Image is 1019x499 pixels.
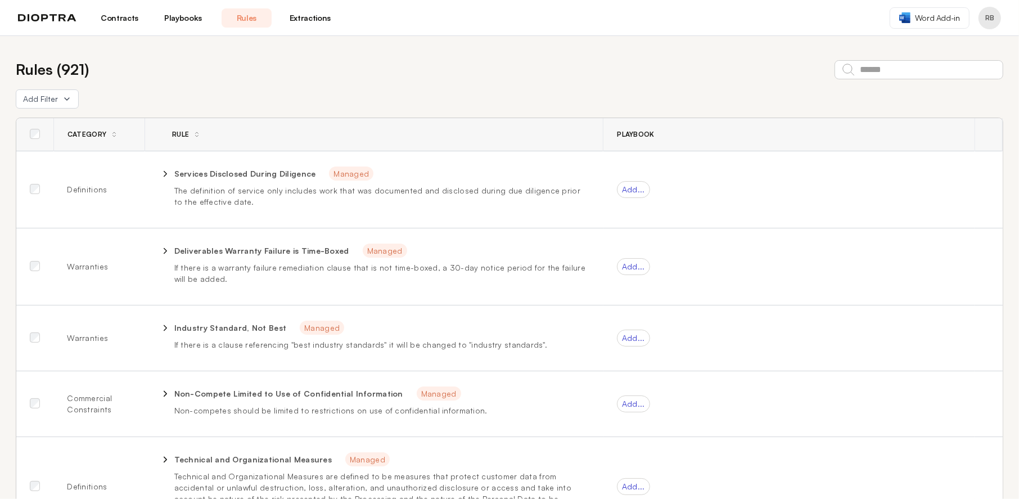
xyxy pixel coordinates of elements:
[174,245,349,257] p: Deliverables Warranty Failure is Time-Boxed
[174,339,590,350] p: If there is a clause referencing "best industry standards" it will be changed to "industry standa...
[174,185,590,208] p: The definition of service only includes work that was documented and disclosed during due diligen...
[174,405,590,416] p: Non-competes should be limited to restrictions on use of confidential information.
[159,130,189,139] div: Rule
[899,12,910,23] img: word
[174,262,590,285] p: If there is a warranty failure remediation clause that is not time-boxed, a 30-day notice period ...
[300,321,344,335] span: Managed
[53,305,145,371] td: Warranties
[915,12,960,24] span: Word Add-in
[53,228,145,305] td: Warranties
[617,181,650,198] div: Add...
[617,478,650,495] div: Add...
[18,14,76,22] img: logo
[158,8,208,28] a: Playbooks
[53,371,145,437] td: Commercial Constraints
[890,7,970,29] a: Word Add-in
[617,395,650,412] div: Add...
[617,258,650,275] div: Add...
[345,452,390,466] span: Managed
[94,8,145,28] a: Contracts
[67,130,106,139] span: Category
[23,93,58,105] span: Add Filter
[363,244,407,258] span: Managed
[53,151,145,228] td: Definitions
[16,59,89,80] h2: Rules ( 921 )
[617,130,654,139] span: Playbook
[617,330,650,347] div: Add...
[222,8,272,28] a: Rules
[417,386,461,401] span: Managed
[329,167,373,181] span: Managed
[285,8,335,28] a: Extractions
[174,454,332,465] p: Technical and Organizational Measures
[174,168,316,179] p: Services Disclosed During Diligence
[979,7,1001,29] button: Profile menu
[174,388,403,399] p: Non-Compete Limited to Use of Confidential Information
[174,322,287,334] p: Industry Standard, Not Best
[16,89,79,109] button: Add Filter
